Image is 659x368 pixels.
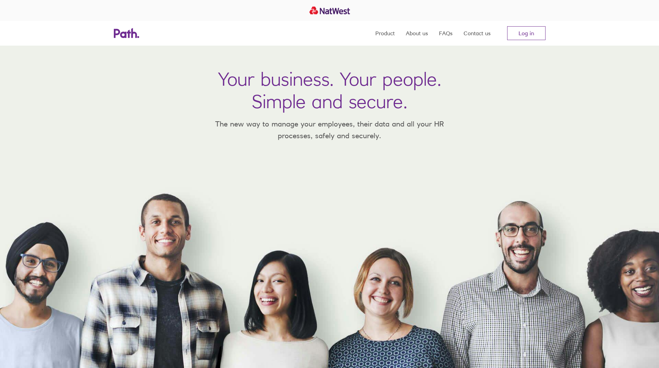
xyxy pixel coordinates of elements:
[406,21,428,46] a: About us
[439,21,452,46] a: FAQs
[218,68,441,113] h1: Your business. Your people. Simple and secure.
[205,118,454,141] p: The new way to manage your employees, their data and all your HR processes, safely and securely.
[375,21,395,46] a: Product
[464,21,491,46] a: Contact us
[507,26,546,40] a: Log in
